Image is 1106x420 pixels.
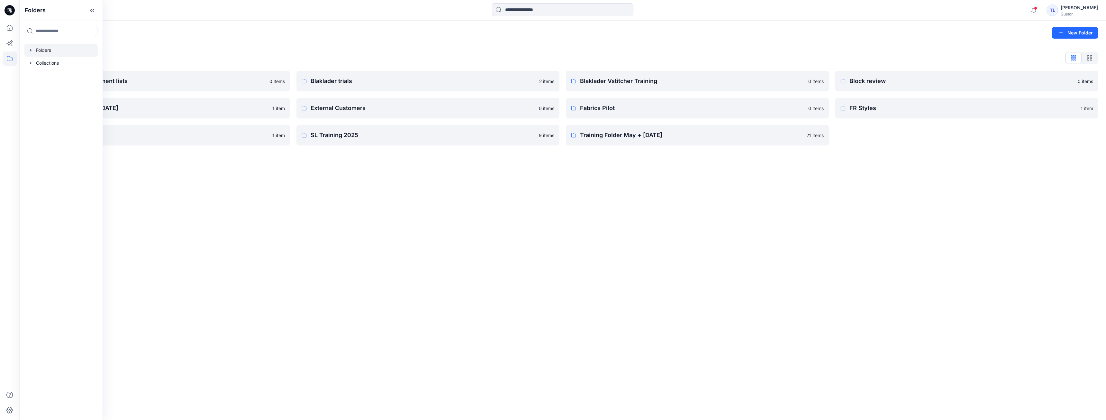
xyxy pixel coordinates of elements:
div: TL [1047,5,1058,16]
p: Blaklader trials [311,77,535,86]
a: Blaklader trials2 items [296,71,559,91]
div: [PERSON_NAME] [1061,4,1098,12]
div: Guston [1061,12,1098,16]
p: 1 item [1081,105,1093,112]
p: External Customers [311,104,535,113]
p: 9 items [539,132,554,139]
p: 0 items [269,78,285,85]
a: Training Folder May + [DATE]21 items [566,125,829,145]
p: Blaklader Vstitcher Training [580,77,804,86]
a: FR Styles1 item [835,98,1098,118]
p: Block review [849,77,1074,86]
p: FR Styles [849,104,1077,113]
a: SL Training 20259 items [296,125,559,145]
a: Avatars and measurement lists0 items [27,71,290,91]
p: Pilot project 2025 [41,131,268,140]
a: External Customers0 items [296,98,559,118]
p: SL Training 2025 [311,131,535,140]
a: Development styles [DATE]1 item [27,98,290,118]
a: Blaklader Vstitcher Training0 items [566,71,829,91]
p: Development styles [DATE] [41,104,268,113]
p: Avatars and measurement lists [41,77,266,86]
p: 0 items [808,105,824,112]
p: Training Folder May + [DATE] [580,131,802,140]
button: New Folder [1052,27,1098,39]
p: 0 items [1078,78,1093,85]
a: Pilot project 20251 item [27,125,290,145]
p: 1 item [272,132,285,139]
a: Block review0 items [835,71,1098,91]
p: 21 items [806,132,824,139]
p: 2 items [539,78,554,85]
p: 0 items [539,105,554,112]
p: 1 item [272,105,285,112]
p: 0 items [808,78,824,85]
p: Fabrics Pilot [580,104,804,113]
a: Fabrics Pilot0 items [566,98,829,118]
